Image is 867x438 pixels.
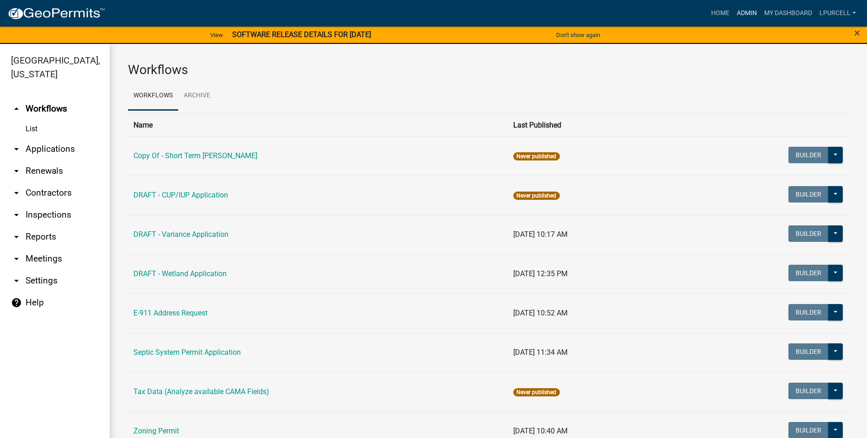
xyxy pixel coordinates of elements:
button: Builder [788,186,829,203]
span: [DATE] 11:34 AM [513,348,568,357]
span: [DATE] 12:35 PM [513,269,568,278]
a: Tax Data (Analyze available CAMA Fields) [133,387,269,396]
span: Never published [513,152,559,160]
i: arrow_drop_down [11,209,22,220]
span: Never published [513,192,559,200]
button: Builder [788,265,829,281]
a: lpurcell [816,5,860,22]
button: Builder [788,147,829,163]
h3: Workflows [128,62,849,78]
button: Builder [788,383,829,399]
a: Admin [733,5,761,22]
i: arrow_drop_down [11,166,22,176]
span: [DATE] 10:40 AM [513,427,568,435]
th: Name [128,114,508,136]
strong: SOFTWARE RELEASE DETAILS FOR [DATE] [232,30,371,39]
span: [DATE] 10:52 AM [513,309,568,317]
i: help [11,297,22,308]
i: arrow_drop_down [11,275,22,286]
a: Home [707,5,733,22]
a: DRAFT - CUP/IUP Application [133,191,228,199]
button: Builder [788,343,829,360]
a: Zoning Permit [133,427,179,435]
button: Builder [788,225,829,242]
th: Last Published [508,114,677,136]
button: Don't show again [553,27,604,43]
i: arrow_drop_down [11,231,22,242]
a: Workflows [128,81,178,111]
a: DRAFT - Wetland Application [133,269,227,278]
a: Archive [178,81,216,111]
i: arrow_drop_down [11,187,22,198]
a: Copy Of - Short Term [PERSON_NAME] [133,151,257,160]
span: Never published [513,388,559,396]
i: arrow_drop_down [11,253,22,264]
a: DRAFT - Variance Application [133,230,229,239]
i: arrow_drop_down [11,144,22,155]
i: arrow_drop_up [11,103,22,114]
a: My Dashboard [761,5,816,22]
a: View [207,27,227,43]
span: [DATE] 10:17 AM [513,230,568,239]
span: × [854,27,860,39]
button: Close [854,27,860,38]
a: E-911 Address Request [133,309,207,317]
button: Builder [788,304,829,320]
a: Septic System Permit Application [133,348,241,357]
